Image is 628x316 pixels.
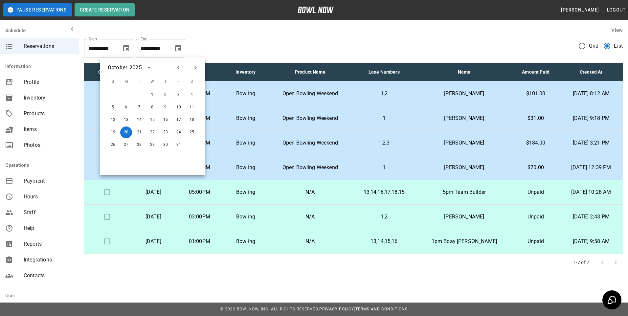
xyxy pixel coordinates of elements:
button: Oct 17, 2025 [173,114,185,126]
p: 1-7 of 7 [573,259,589,266]
p: Bowling [228,114,264,122]
span: M [120,75,132,88]
button: Oct 6, 2025 [120,102,132,113]
p: 1 [357,114,411,122]
span: Contacts [24,272,74,280]
button: Oct 12, 2025 [107,114,119,126]
button: Oct 10, 2025 [173,102,185,113]
p: [DATE] 2:43 PM [565,213,617,221]
p: Open Bowling Weekend [274,139,346,147]
p: Bowling [228,164,264,171]
p: Unpaid [517,188,554,196]
p: [DATE] 10:28 AM [565,188,617,196]
p: [PERSON_NAME] [422,90,506,98]
span: Items [24,125,74,133]
span: F [173,75,185,88]
button: Next month [190,62,201,73]
button: Oct 29, 2025 [146,139,158,151]
span: Integrations [24,256,74,264]
p: Open Bowling Weekend [274,114,346,122]
button: Oct 27, 2025 [120,139,132,151]
p: [DATE] 12:39 PM [565,164,617,171]
p: 1,2,3 [357,139,411,147]
p: Bowling [228,237,264,245]
span: S [107,75,119,88]
button: Oct 15, 2025 [146,114,158,126]
p: $70.00 [517,164,554,171]
th: Product Name [269,63,351,81]
a: Terms and Conditions [355,307,408,311]
p: 01:00PM [182,237,217,245]
div: 2025 [129,64,142,72]
span: © 2022 BowlNow, Inc. All Rights Reserved. [220,307,319,311]
p: Bowling [228,90,264,98]
button: Oct 24, 2025 [173,126,185,138]
button: Oct 25, 2025 [186,126,198,138]
span: Inventory [24,94,74,102]
button: Pause Reservations [3,3,72,16]
span: Reservations [24,42,74,50]
p: [DATE] 9:18 PM [565,114,617,122]
button: Oct 31, 2025 [173,139,185,151]
span: List [614,42,623,50]
button: Oct 9, 2025 [160,102,171,113]
button: Oct 22, 2025 [146,126,158,138]
p: Bowling [228,213,264,221]
p: [PERSON_NAME] [422,114,506,122]
p: 1pm Bday [PERSON_NAME] [422,237,506,245]
th: Lane Numbers [351,63,416,81]
p: Open Bowling Weekend [274,90,346,98]
button: Oct 20, 2025 [120,126,132,138]
span: Hours [24,193,74,201]
span: T [160,75,171,88]
p: $101.00 [517,90,554,98]
p: [DATE] 9:58 AM [565,237,617,245]
button: Oct 11, 2025 [186,102,198,113]
button: Oct 4, 2025 [186,89,198,101]
button: Choose date, selected date is Sep 20, 2025 [120,42,133,55]
p: 1,2 [357,90,411,98]
button: Oct 30, 2025 [160,139,171,151]
p: 13,14,15,16 [357,237,411,245]
th: Check In [84,63,130,81]
p: [DATE] [136,188,171,196]
p: 5pm Team Builder [422,188,506,196]
p: [DATE] [136,213,171,221]
p: [DATE] 3:21 PM [565,139,617,147]
button: calendar view is open, switch to year view [144,62,155,73]
p: 1,2 [357,213,411,221]
th: Amount Paid [512,63,559,81]
p: Open Bowling Weekend [274,164,346,171]
button: Oct 21, 2025 [133,126,145,138]
th: Name [416,63,512,81]
button: Oct 28, 2025 [133,139,145,151]
label: View [611,27,623,33]
img: logo [298,7,334,13]
p: N/A [274,188,346,196]
span: W [146,75,158,88]
p: 05:00PM [182,188,217,196]
button: Choose date, selected date is Oct 20, 2025 [171,42,185,55]
p: 13,14,16,17,18,15 [357,188,411,196]
p: [DATE] 8:12 AM [565,90,617,98]
button: Logout [604,4,628,16]
button: Oct 23, 2025 [160,126,171,138]
button: Oct 3, 2025 [173,89,185,101]
button: Oct 8, 2025 [146,102,158,113]
button: Oct 19, 2025 [107,126,119,138]
button: Oct 13, 2025 [120,114,132,126]
span: Photos [24,141,74,149]
p: Bowling [228,139,264,147]
th: Inventory [223,63,269,81]
p: $184.00 [517,139,554,147]
button: Oct 7, 2025 [133,102,145,113]
span: Reports [24,240,74,248]
p: N/A [274,213,346,221]
a: Privacy Policy [319,307,354,311]
p: N/A [274,237,346,245]
p: $31.00 [517,114,554,122]
button: Oct 18, 2025 [186,114,198,126]
p: 1 [357,164,411,171]
button: [PERSON_NAME] [558,4,601,16]
button: Oct 26, 2025 [107,139,119,151]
